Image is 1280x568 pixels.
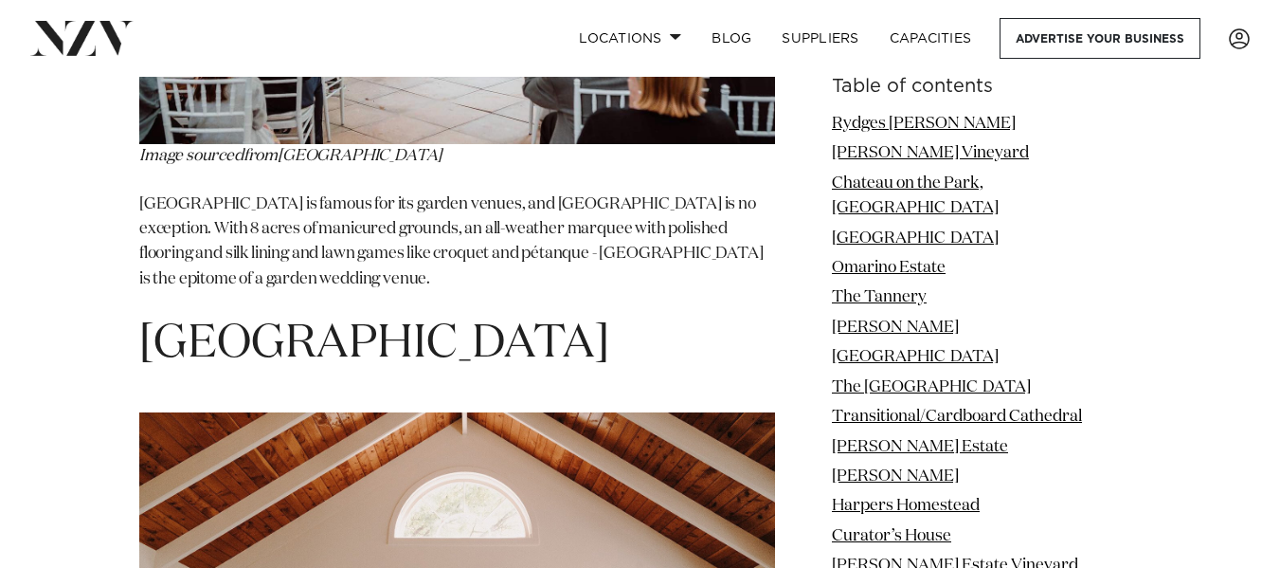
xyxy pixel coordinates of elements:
[696,18,766,59] a: BLOG
[832,145,1029,161] a: [PERSON_NAME] Vineyard
[832,379,1031,395] a: The [GEOGRAPHIC_DATA]
[139,192,775,292] p: [GEOGRAPHIC_DATA] is famous for its garden venues, and [GEOGRAPHIC_DATA] is no exception. With 8 ...
[832,350,999,366] a: [GEOGRAPHIC_DATA]
[144,148,243,164] em: mage sourced
[832,499,980,515] a: Harpers Homestead
[832,439,1008,455] a: [PERSON_NAME] Estate
[832,230,999,247] a: [GEOGRAPHIC_DATA]
[832,409,1082,425] a: Transitional/Cardboard Cathedral
[832,468,959,485] a: [PERSON_NAME]
[139,315,775,375] h1: [GEOGRAPHIC_DATA]
[832,528,951,544] a: Curator’s House
[278,148,442,164] span: [GEOGRAPHIC_DATA]
[1000,18,1200,59] a: Advertise your business
[832,175,999,216] a: Chateau on the Park, [GEOGRAPHIC_DATA]
[243,148,278,164] span: from
[832,77,1141,97] h6: Table of contents
[30,21,134,55] img: nzv-logo.png
[564,18,696,59] a: Locations
[874,18,987,59] a: Capacities
[766,18,874,59] a: SUPPLIERS
[832,260,946,276] a: Omarino Estate
[832,290,927,306] a: The Tannery
[832,116,1016,132] a: Rydges [PERSON_NAME]
[832,320,959,336] a: [PERSON_NAME]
